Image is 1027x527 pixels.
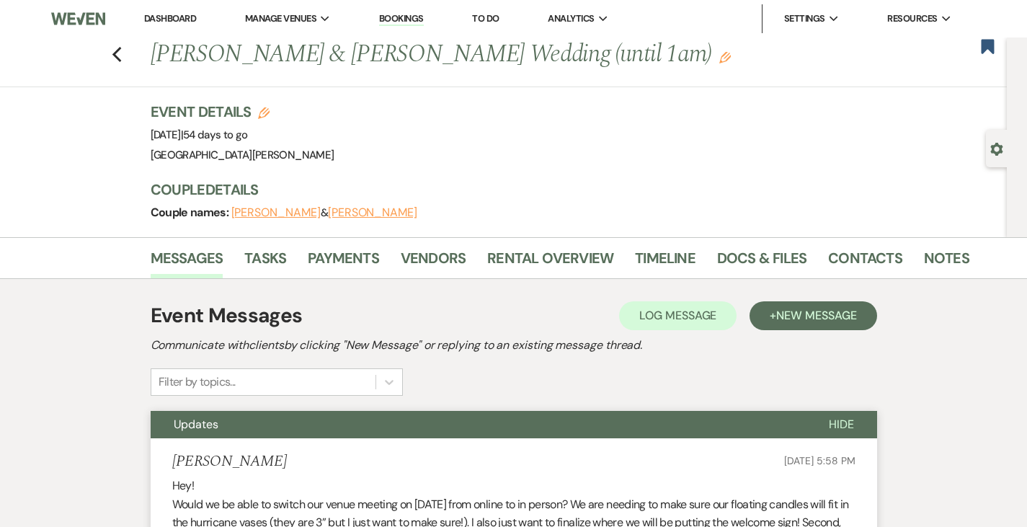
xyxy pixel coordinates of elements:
a: Messages [151,247,223,278]
h3: Event Details [151,102,334,122]
span: [DATE] 5:58 PM [784,454,855,467]
button: Edit [719,50,731,63]
button: [PERSON_NAME] [328,207,417,218]
span: Analytics [548,12,594,26]
button: Hide [806,411,877,438]
button: [PERSON_NAME] [231,207,321,218]
a: Rental Overview [487,247,613,278]
a: Vendors [401,247,466,278]
span: New Message [776,308,856,323]
span: Updates [174,417,218,432]
a: Payments [308,247,379,278]
h1: Event Messages [151,301,303,331]
h5: [PERSON_NAME] [172,453,287,471]
span: Log Message [639,308,716,323]
a: Notes [924,247,969,278]
span: 54 days to go [183,128,248,142]
span: Couple names: [151,205,231,220]
p: Hey! [172,477,855,495]
a: Docs & Files [717,247,806,278]
span: | [181,128,248,142]
span: Settings [784,12,825,26]
div: Filter by topics... [159,373,236,391]
span: Resources [887,12,937,26]
img: Weven Logo [51,4,105,34]
button: Updates [151,411,806,438]
span: & [231,205,417,220]
span: [DATE] [151,128,248,142]
span: Hide [829,417,854,432]
button: Open lead details [990,141,1003,155]
a: Dashboard [144,12,196,25]
button: Log Message [619,301,737,330]
span: [GEOGRAPHIC_DATA][PERSON_NAME] [151,148,334,162]
h1: [PERSON_NAME] & [PERSON_NAME] Wedding (until 1am) [151,37,796,72]
a: To Do [472,12,499,25]
a: Bookings [379,12,424,26]
h3: Couple Details [151,180,958,200]
span: Manage Venues [245,12,316,26]
button: +New Message [750,301,876,330]
a: Timeline [635,247,695,278]
a: Tasks [244,247,286,278]
a: Contacts [828,247,902,278]
h2: Communicate with clients by clicking "New Message" or replying to an existing message thread. [151,337,877,354]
